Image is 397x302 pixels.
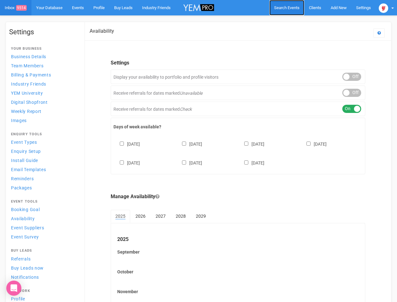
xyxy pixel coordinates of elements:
[117,249,359,255] label: September
[9,156,78,165] a: Install Guide
[11,185,32,190] span: Packages
[11,149,41,154] span: Enquiry Setup
[11,63,43,68] span: Team Members
[9,98,78,106] a: Digital Shopfront
[11,132,76,136] h4: Enquiry Tools
[11,100,48,105] span: Digital Shopfront
[9,116,78,125] a: Images
[306,142,311,146] input: [DATE]
[171,210,190,222] a: 2028
[11,200,76,204] h4: Event Tools
[11,289,76,293] h4: Network
[11,72,51,77] span: Billing & Payments
[131,210,150,222] a: 2026
[9,223,78,232] a: Event Suppliers
[9,80,78,88] a: Industry Friends
[176,140,202,147] label: [DATE]
[180,107,192,112] em: Check
[9,264,78,272] a: Buy Leads now
[9,232,78,241] a: Event Survey
[111,86,365,100] div: Receive referrals for dates marked
[11,275,39,280] span: Notifications
[244,142,248,146] input: [DATE]
[9,107,78,115] a: Weekly Report
[9,28,78,36] h1: Settings
[151,210,170,222] a: 2027
[113,140,140,147] label: [DATE]
[9,174,78,183] a: Reminders
[9,254,78,263] a: Referrals
[9,183,78,192] a: Packages
[11,91,43,96] span: YEM University
[117,236,359,243] legend: 2025
[331,5,347,10] span: Add New
[11,109,41,114] span: Weekly Report
[176,159,202,166] label: [DATE]
[191,210,211,222] a: 2029
[9,52,78,61] a: Business Details
[113,124,362,130] label: Days of week available?
[113,159,140,166] label: [DATE]
[9,273,78,281] a: Notifications
[6,281,21,296] div: Open Intercom Messenger
[11,47,76,51] h4: Your Business
[11,167,46,172] span: Email Templates
[16,5,27,11] span: 9514
[274,5,300,10] span: Search Events
[9,61,78,70] a: Team Members
[111,70,365,84] div: Display your availability to portfolio and profile visitors
[309,5,321,10] span: Clients
[11,158,38,163] span: Install Guide
[9,70,78,79] a: Billing & Payments
[11,207,40,212] span: Booking Goal
[11,225,44,230] span: Event Suppliers
[90,28,114,34] h2: Availability
[244,160,248,165] input: [DATE]
[11,216,35,221] span: Availability
[11,54,46,59] span: Business Details
[379,3,388,13] img: open-uri20250107-2-1pbi2ie
[9,147,78,155] a: Enquiry Setup
[300,140,327,147] label: [DATE]
[11,176,34,181] span: Reminders
[180,91,202,96] em: Unavailable
[238,159,264,166] label: [DATE]
[9,165,78,174] a: Email Templates
[11,140,37,145] span: Event Types
[9,89,78,97] a: YEM University
[11,249,76,253] h4: Buy Leads
[111,193,365,200] legend: Manage Availability
[11,234,39,239] span: Event Survey
[111,210,130,223] a: 2025
[120,160,124,165] input: [DATE]
[117,288,359,295] label: November
[182,142,186,146] input: [DATE]
[120,142,124,146] input: [DATE]
[9,138,78,146] a: Event Types
[9,205,78,214] a: Booking Goal
[11,118,27,123] span: Images
[111,102,365,116] div: Receive referrals for dates marked
[182,160,186,165] input: [DATE]
[9,214,78,223] a: Availability
[238,140,264,147] label: [DATE]
[111,59,365,67] legend: Settings
[117,269,359,275] label: October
